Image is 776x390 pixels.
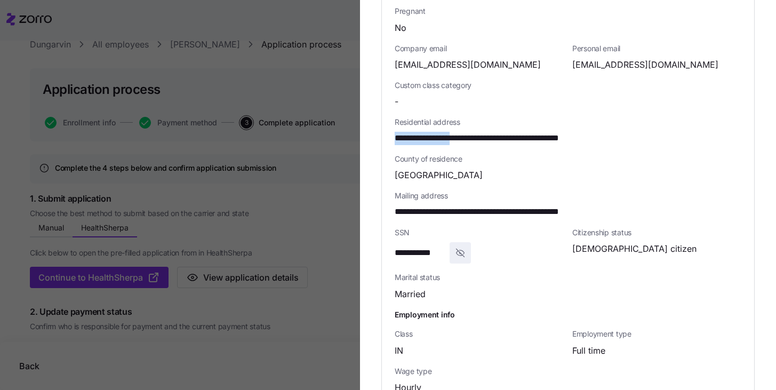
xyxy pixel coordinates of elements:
span: Married [395,288,426,301]
h1: Employment info [395,309,741,320]
span: Pregnant [395,6,741,17]
span: [DEMOGRAPHIC_DATA] citizen [572,242,697,256]
span: Citizenship status [572,227,741,238]
span: SSN [395,227,564,238]
span: [EMAIL_ADDRESS][DOMAIN_NAME] [395,58,541,71]
span: Employment type [572,329,741,339]
span: [EMAIL_ADDRESS][DOMAIN_NAME] [572,58,718,71]
span: Wage type [395,366,564,377]
span: County of residence [395,154,741,164]
span: Marital status [395,272,564,283]
span: Personal email [572,43,741,54]
span: IN [395,344,403,357]
span: [GEOGRAPHIC_DATA] [395,169,483,182]
span: No [395,21,406,35]
span: Residential address [395,117,741,128]
span: Custom class category [395,80,564,91]
span: - [395,95,398,108]
span: Class [395,329,564,339]
span: Company email [395,43,564,54]
span: Mailing address [395,190,741,201]
span: Full time [572,344,605,357]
